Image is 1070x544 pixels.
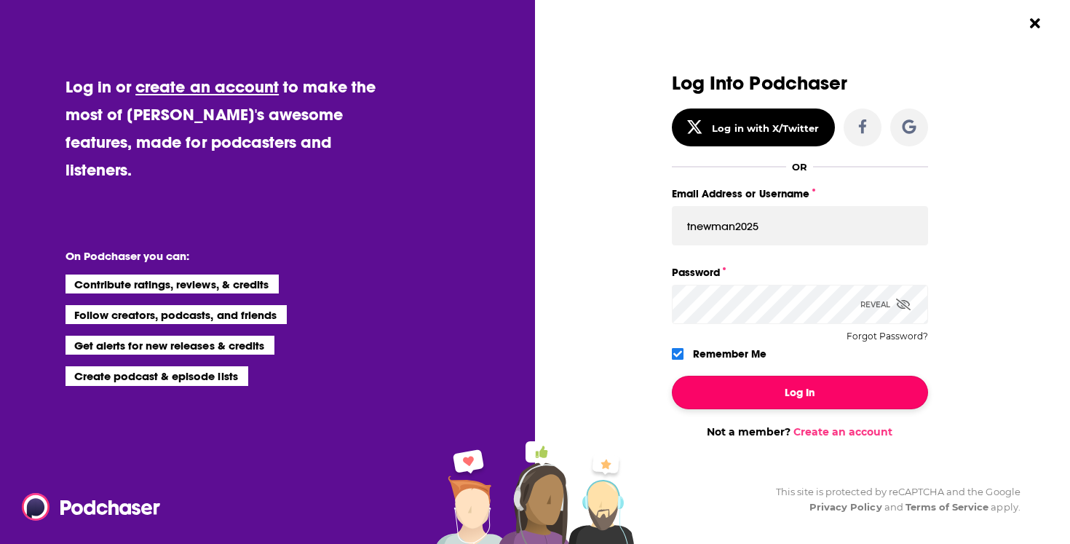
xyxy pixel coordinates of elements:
button: Close Button [1021,9,1049,37]
li: Contribute ratings, reviews, & credits [66,275,280,293]
li: Create podcast & episode lists [66,366,248,385]
li: Get alerts for new releases & credits [66,336,274,355]
input: Email Address or Username [672,206,928,245]
li: On Podchaser you can: [66,249,357,263]
label: Password [672,263,928,282]
a: create an account [135,76,279,97]
button: Forgot Password? [847,331,928,342]
button: Log in with X/Twitter [672,109,835,146]
div: Not a member? [672,425,928,438]
img: Podchaser - Follow, Share and Rate Podcasts [22,493,162,521]
div: Log in with X/Twitter [712,122,819,134]
button: Log In [672,376,928,409]
a: Create an account [793,425,892,438]
a: Terms of Service [905,501,989,513]
label: Remember Me [693,344,766,363]
a: Privacy Policy [809,501,882,513]
a: Podchaser - Follow, Share and Rate Podcasts [22,493,150,521]
h3: Log Into Podchaser [672,73,928,94]
div: Reveal [860,285,911,324]
div: This site is protected by reCAPTCHA and the Google and apply. [764,484,1021,515]
label: Email Address or Username [672,184,928,203]
li: Follow creators, podcasts, and friends [66,305,288,324]
div: OR [792,161,807,173]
